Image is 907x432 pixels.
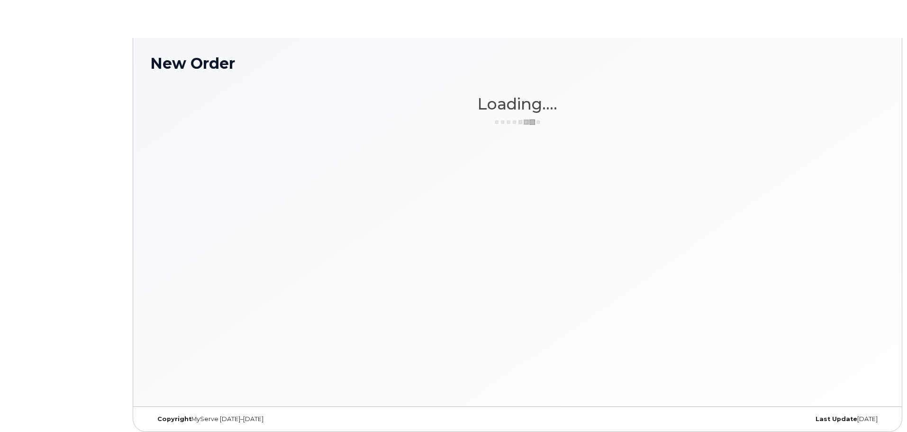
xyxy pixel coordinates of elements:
img: ajax-loader-3a6953c30dc77f0bf724df975f13086db4f4c1262e45940f03d1251963f1bf2e.gif [494,119,541,126]
h1: New Order [150,55,885,72]
h1: Loading.... [150,95,885,112]
div: MyServe [DATE]–[DATE] [150,415,395,423]
strong: Last Update [816,415,857,423]
div: [DATE] [640,415,885,423]
strong: Copyright [157,415,191,423]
